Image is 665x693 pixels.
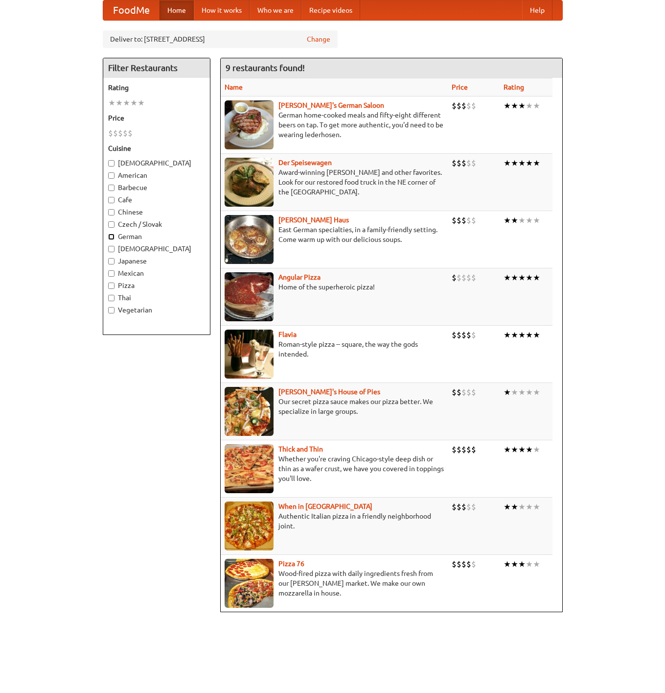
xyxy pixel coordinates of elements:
li: $ [471,559,476,570]
a: [PERSON_NAME]'s German Saloon [278,101,384,109]
li: $ [457,272,461,283]
p: Whether you're craving Chicago-style deep dish or thin as a wafer crust, we have you covered in t... [225,454,444,483]
p: Roman-style pizza -- square, the way the gods intended. [225,339,444,359]
label: Vegetarian [108,305,205,315]
li: ★ [511,387,518,398]
li: ★ [518,559,526,570]
li: ★ [533,272,540,283]
li: ★ [526,387,533,398]
input: Vegetarian [108,307,115,313]
li: ★ [511,444,518,455]
li: $ [461,444,466,455]
li: $ [452,272,457,283]
li: ★ [130,97,138,108]
li: $ [471,502,476,512]
li: $ [466,559,471,570]
input: Barbecue [108,185,115,191]
a: FoodMe [103,0,160,20]
li: $ [466,387,471,398]
li: ★ [526,444,533,455]
li: ★ [518,330,526,340]
a: Pizza 76 [278,560,304,568]
li: $ [457,215,461,226]
li: $ [471,272,476,283]
img: angular.jpg [225,272,274,321]
li: ★ [504,387,511,398]
ng-pluralize: 9 restaurants found! [226,63,305,72]
li: $ [457,444,461,455]
input: Czech / Slovak [108,221,115,228]
li: ★ [518,158,526,168]
li: ★ [526,215,533,226]
li: ★ [511,100,518,111]
li: $ [457,158,461,168]
a: Angular Pizza [278,273,321,281]
label: Thai [108,293,205,303]
a: Who we are [250,0,301,20]
li: $ [457,100,461,111]
li: $ [471,215,476,226]
li: $ [461,215,466,226]
li: ★ [504,158,511,168]
li: $ [108,128,113,139]
li: $ [461,502,466,512]
a: Recipe videos [301,0,360,20]
li: ★ [533,502,540,512]
label: Barbecue [108,183,205,192]
div: Deliver to: [STREET_ADDRESS] [103,30,338,48]
input: German [108,234,115,240]
b: When in [GEOGRAPHIC_DATA] [278,502,372,510]
a: Home [160,0,194,20]
li: ★ [533,215,540,226]
input: Chinese [108,209,115,215]
input: Pizza [108,283,115,289]
li: ★ [526,502,533,512]
a: Flavia [278,331,297,338]
li: ★ [504,444,511,455]
li: ★ [511,330,518,340]
li: $ [452,100,457,111]
a: Change [307,34,330,44]
li: $ [457,502,461,512]
a: How it works [194,0,250,20]
li: $ [457,387,461,398]
li: ★ [511,272,518,283]
li: ★ [511,158,518,168]
li: ★ [108,97,115,108]
a: Thick and Thin [278,445,323,453]
li: $ [466,158,471,168]
label: Japanese [108,256,205,266]
label: Czech / Slovak [108,219,205,229]
img: thick.jpg [225,444,274,493]
li: ★ [533,559,540,570]
input: Cafe [108,197,115,203]
p: Home of the superheroic pizza! [225,282,444,292]
li: ★ [533,444,540,455]
li: $ [466,444,471,455]
li: $ [461,559,466,570]
img: speisewagen.jpg [225,158,274,207]
li: $ [457,559,461,570]
li: $ [461,158,466,168]
li: ★ [115,97,123,108]
a: [PERSON_NAME] Haus [278,216,349,224]
img: wheninrome.jpg [225,502,274,550]
li: ★ [526,272,533,283]
img: flavia.jpg [225,330,274,379]
li: ★ [518,387,526,398]
input: [DEMOGRAPHIC_DATA] [108,160,115,167]
li: $ [457,330,461,340]
li: ★ [533,387,540,398]
li: ★ [526,100,533,111]
p: German home-cooked meals and fifty-eight different beers on tap. To get more authentic, you'd nee... [225,110,444,140]
li: $ [452,215,457,226]
li: ★ [526,158,533,168]
li: ★ [518,272,526,283]
li: $ [461,330,466,340]
li: ★ [504,215,511,226]
img: luigis.jpg [225,387,274,436]
li: ★ [511,215,518,226]
li: $ [113,128,118,139]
